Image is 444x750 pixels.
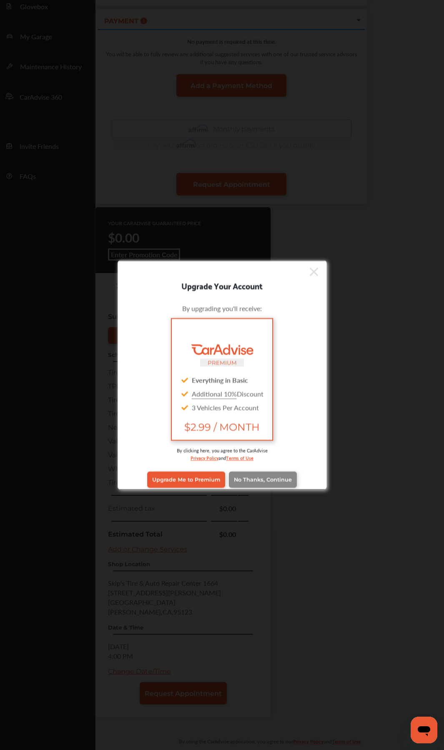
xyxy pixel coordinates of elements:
[178,400,265,414] div: 3 Vehicles Per Account
[178,421,265,433] span: $2.99 / MONTH
[130,303,314,313] div: By upgrading you'll receive:
[191,453,218,461] a: Privacy Policy
[208,359,237,366] small: PREMIUM
[229,472,297,487] a: No Thanks, Continue
[234,477,292,483] span: No Thanks, Continue
[192,389,237,398] u: Additional 10%
[226,453,253,461] a: Terms of Use
[118,278,326,292] div: Upgrade Your Account
[130,446,314,469] div: By clicking here, you agree to the CarAdvise and
[192,375,248,384] strong: Everything in Basic
[152,477,220,483] span: Upgrade Me to Premium
[411,717,437,743] iframe: Button to launch messaging window
[192,389,263,398] span: Discount
[147,472,225,487] a: Upgrade Me to Premium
